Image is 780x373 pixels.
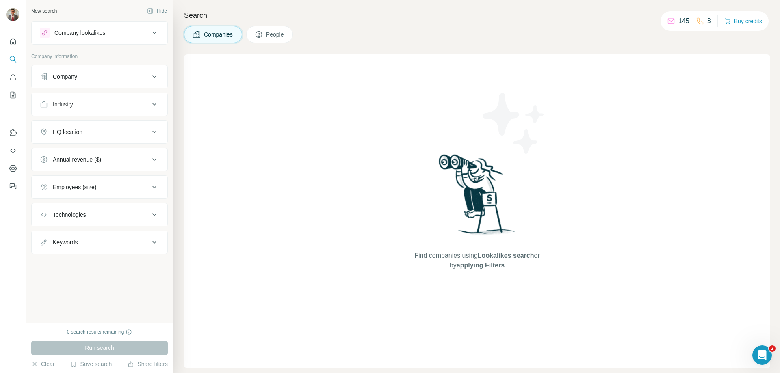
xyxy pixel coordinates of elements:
button: Buy credits [724,15,762,27]
button: Share filters [128,360,168,368]
div: Keywords [53,238,78,246]
button: Annual revenue ($) [32,150,167,169]
div: Company lookalikes [54,29,105,37]
div: HQ location [53,128,82,136]
span: Companies [204,30,234,39]
button: Dashboard [6,161,19,176]
button: Quick start [6,34,19,49]
img: Surfe Illustration - Woman searching with binoculars [435,152,520,243]
span: Lookalikes search [478,252,534,259]
span: applying Filters [457,262,505,269]
iframe: Intercom live chat [752,345,772,365]
button: Clear [31,360,54,368]
span: Find companies using or by [412,251,542,270]
img: Avatar [6,8,19,21]
button: Feedback [6,179,19,194]
button: Company lookalikes [32,23,167,43]
button: Technologies [32,205,167,224]
div: Annual revenue ($) [53,155,101,164]
div: 0 search results remaining [67,328,132,336]
button: Company [32,67,167,86]
button: Hide [141,5,173,17]
div: New search [31,7,57,15]
button: Employees (size) [32,177,167,197]
div: Company [53,73,77,81]
span: People [266,30,285,39]
button: Keywords [32,233,167,252]
h4: Search [184,10,770,21]
div: Technologies [53,211,86,219]
button: Use Surfe API [6,143,19,158]
button: Industry [32,95,167,114]
button: Enrich CSV [6,70,19,84]
div: Industry [53,100,73,108]
span: 2 [769,345,776,352]
p: 3 [707,16,711,26]
img: Surfe Illustration - Stars [477,87,550,160]
p: 145 [678,16,689,26]
button: My lists [6,88,19,102]
button: Use Surfe on LinkedIn [6,125,19,140]
div: Employees (size) [53,183,96,191]
p: Company information [31,53,168,60]
button: Save search [70,360,112,368]
button: HQ location [32,122,167,142]
button: Search [6,52,19,67]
